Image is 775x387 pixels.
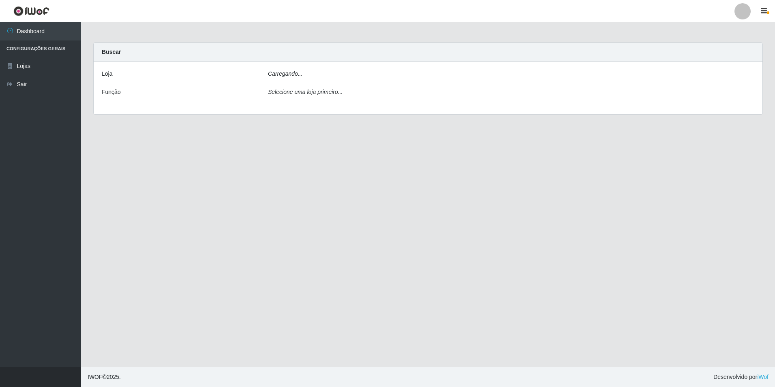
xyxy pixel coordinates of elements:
i: Selecione uma loja primeiro... [268,89,343,95]
span: IWOF [88,374,103,380]
img: CoreUI Logo [13,6,49,16]
i: Carregando... [268,70,303,77]
label: Loja [102,70,112,78]
strong: Buscar [102,49,121,55]
span: © 2025 . [88,373,121,381]
label: Função [102,88,121,96]
a: iWof [757,374,769,380]
span: Desenvolvido por [713,373,769,381]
